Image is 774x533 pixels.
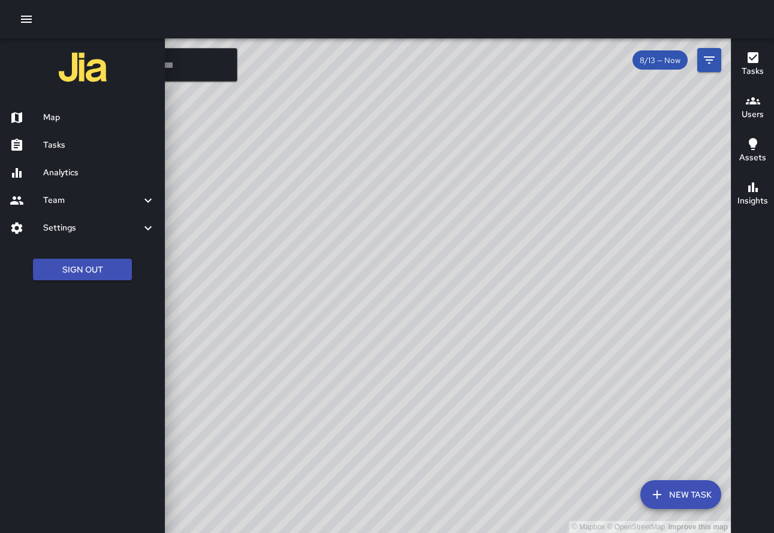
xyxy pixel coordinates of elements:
h6: Assets [739,151,766,164]
button: New Task [640,480,721,509]
h6: Map [43,111,155,124]
h6: Insights [737,194,768,208]
h6: Users [742,108,764,121]
img: jia-logo [59,43,107,91]
h6: Settings [43,221,141,235]
h6: Team [43,194,141,207]
h6: Tasks [43,139,155,152]
button: Sign Out [33,259,132,281]
h6: Tasks [742,65,764,78]
h6: Analytics [43,166,155,179]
